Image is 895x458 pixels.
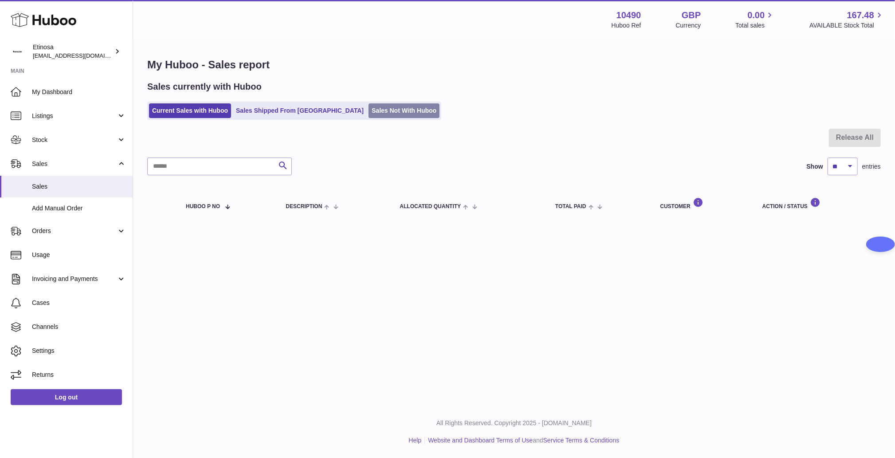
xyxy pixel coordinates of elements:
a: Website and Dashboard Terms of Use [428,437,533,444]
li: and [425,436,619,445]
span: Description [286,204,322,209]
div: Huboo Ref [612,21,641,30]
a: Service Terms & Conditions [543,437,620,444]
span: Sales [32,182,126,191]
span: Stock [32,136,117,144]
span: AVAILABLE Stock Total [809,21,884,30]
a: 167.48 AVAILABLE Stock Total [809,9,884,30]
span: Returns [32,371,126,379]
a: 0.00 Total sales [735,9,775,30]
strong: GBP [682,9,701,21]
a: Log out [11,389,122,405]
a: Sales Shipped From [GEOGRAPHIC_DATA] [233,103,367,118]
div: Customer [660,197,745,209]
span: Channels [32,323,126,331]
span: 0.00 [748,9,765,21]
span: Cases [32,299,126,307]
img: Wolphuk@gmail.com [11,45,24,58]
strong: 10490 [616,9,641,21]
span: entries [862,162,881,171]
span: Listings [32,112,117,120]
span: Orders [32,227,117,235]
span: Settings [32,347,126,355]
div: Etinosa [33,43,113,60]
a: Current Sales with Huboo [149,103,231,118]
span: Usage [32,251,126,259]
h1: My Huboo - Sales report [147,58,881,72]
div: Action / Status [762,197,872,209]
span: My Dashboard [32,88,126,96]
span: Total paid [555,204,586,209]
span: Total sales [735,21,775,30]
h2: Sales currently with Huboo [147,81,262,93]
span: ALLOCATED Quantity [400,204,461,209]
span: Add Manual Order [32,204,126,213]
span: Huboo P no [186,204,220,209]
div: Currency [676,21,701,30]
a: Help [409,437,422,444]
p: All Rights Reserved. Copyright 2025 - [DOMAIN_NAME] [140,419,888,427]
span: Sales [32,160,117,168]
a: Sales Not With Huboo [369,103,440,118]
span: Invoicing and Payments [32,275,117,283]
span: [EMAIL_ADDRESS][DOMAIN_NAME] [33,52,130,59]
span: 167.48 [847,9,874,21]
label: Show [807,162,823,171]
